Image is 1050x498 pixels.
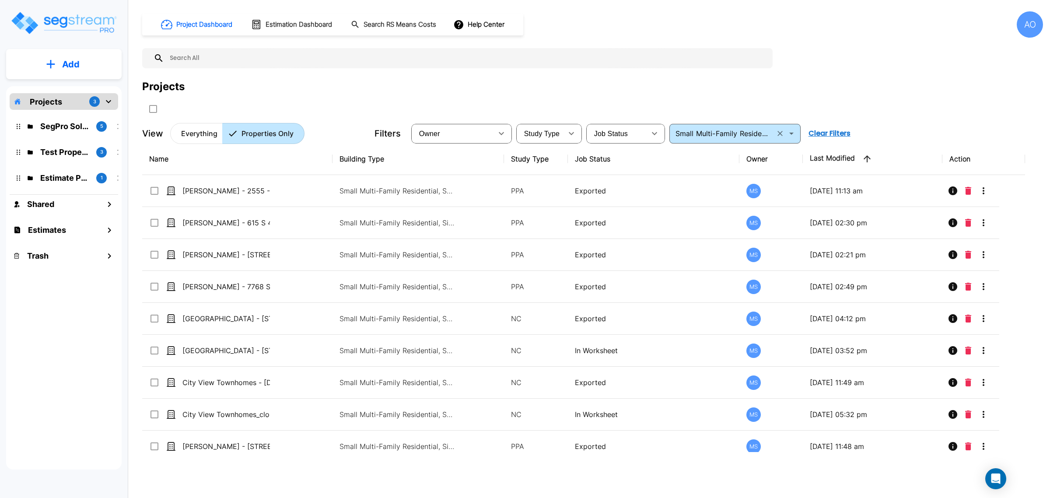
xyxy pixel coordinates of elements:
button: Delete [962,374,975,391]
button: Everything [170,123,223,144]
p: Exported [575,186,732,196]
p: [DATE] 11:13 am [810,186,935,196]
div: MS [746,184,761,198]
p: [GEOGRAPHIC_DATA] - [STREET_ADDRESS][PERSON_NAME] [182,313,270,324]
button: More-Options [975,438,992,455]
button: Delete [962,438,975,455]
button: Info [944,310,962,327]
button: Delete [962,310,975,327]
button: Open [785,127,798,140]
button: Delete [962,406,975,423]
p: Small Multi-Family Residential, Small Multi-Family Residential Site [339,281,458,292]
p: [DATE] 11:48 am [810,441,935,452]
p: Projects [30,96,62,108]
p: PPA [511,217,560,228]
div: MS [746,344,761,358]
p: [PERSON_NAME] - 7768 S [PERSON_NAME] [182,281,270,292]
p: PPA [511,441,560,452]
p: City View Townhomes - [DATE][STREET_ADDRESS][DATE][PERSON_NAME] [182,377,270,388]
button: Delete [962,182,975,200]
p: SegPro Solutions CSS [40,120,89,132]
p: Small Multi-Family Residential, Small Multi-Family Residential Site [339,186,458,196]
p: [DATE] 11:49 am [810,377,935,388]
div: MS [746,439,761,454]
span: Job Status [594,130,628,137]
p: In Worksheet [575,345,732,356]
div: Projects [142,79,185,95]
button: Clear Filters [805,125,854,142]
button: More-Options [975,182,992,200]
p: Small Multi-Family Residential, Small Multi-Family Residential Site [339,313,458,324]
h1: Project Dashboard [176,20,232,30]
h1: Trash [27,250,49,262]
button: Project Dashboard [157,15,237,34]
p: Filters [374,127,401,140]
p: PPA [511,281,560,292]
p: Small Multi-Family Residential, Single Family Home Site [339,441,458,452]
p: Exported [575,441,732,452]
div: MS [746,216,761,230]
button: Clear [774,127,786,140]
p: [DATE] 04:12 pm [810,313,935,324]
button: Delete [962,342,975,359]
button: Info [944,342,962,359]
input: Building Types [672,127,772,140]
th: Building Type [332,143,504,175]
button: More-Options [975,406,992,423]
p: 3 [100,148,103,156]
div: Select [588,121,646,146]
p: 3 [93,98,96,105]
button: Search RS Means Costs [347,16,441,33]
p: Small Multi-Family Residential, Small Multi-Family Residential Site [339,409,458,420]
p: [PERSON_NAME] - [STREET_ADDRESS] [182,249,270,260]
th: Last Modified [803,143,942,175]
button: Properties Only [222,123,304,144]
p: [PERSON_NAME] - [STREET_ADDRESS][PERSON_NAME] [182,441,270,452]
p: [DATE] 02:21 pm [810,249,935,260]
button: Delete [962,246,975,263]
button: Info [944,182,962,200]
p: Exported [575,249,732,260]
p: 5 [100,123,103,130]
button: Info [944,278,962,295]
p: NC [511,377,560,388]
p: [DATE] 02:30 pm [810,217,935,228]
button: Add [6,52,122,77]
button: More-Options [975,310,992,327]
p: [DATE] 05:32 pm [810,409,935,420]
p: View [142,127,163,140]
button: Estimation Dashboard [248,15,337,34]
h1: Estimation Dashboard [266,20,332,30]
th: Study Type [504,143,567,175]
span: Owner [419,130,440,137]
button: Info [944,214,962,231]
img: Logo [10,11,117,35]
p: [GEOGRAPHIC_DATA] - [STREET_ADDRESS][PERSON_NAME] [182,345,270,356]
p: Small Multi-Family Residential, Small Multi-Family Residential, Small Multi-Family Residential, S... [339,249,458,260]
p: Small Multi-Family Residential, Small Multi-Family Residential Site [339,377,458,388]
button: More-Options [975,246,992,263]
th: Action [942,143,1025,175]
button: Info [944,438,962,455]
p: Exported [575,377,732,388]
button: More-Options [975,278,992,295]
input: Search All [164,48,768,68]
button: More-Options [975,214,992,231]
h1: Estimates [28,224,66,236]
p: PPA [511,186,560,196]
p: [DATE] 03:52 pm [810,345,935,356]
p: Add [62,58,80,71]
div: Select [518,121,563,146]
div: Open Intercom Messenger [985,468,1006,489]
p: Exported [575,217,732,228]
button: Info [944,374,962,391]
div: Platform [170,123,304,144]
h1: Shared [27,198,54,210]
th: Owner [739,143,803,175]
p: [PERSON_NAME] - 2555 - [STREET_ADDRESS] [182,186,270,196]
div: MS [746,248,761,262]
p: [DATE] 02:49 pm [810,281,935,292]
button: Info [944,246,962,263]
h1: Search RS Means Costs [364,20,436,30]
p: Test Property Folder [40,146,89,158]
